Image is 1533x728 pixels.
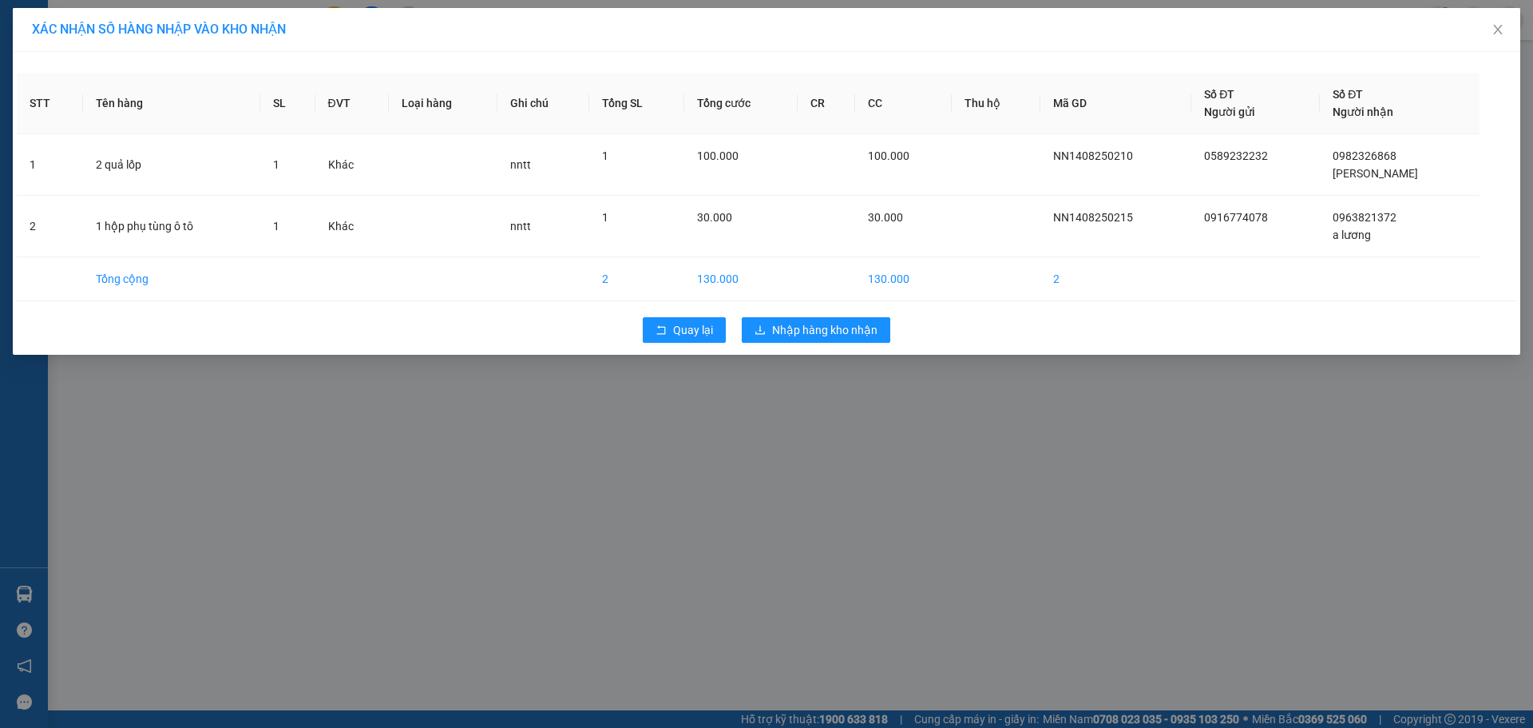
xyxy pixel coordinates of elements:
span: 30.000 [868,211,903,224]
span: nntt [510,158,531,171]
span: a lương [1333,229,1371,241]
span: Số ĐT [1333,88,1363,101]
th: CR [798,73,855,134]
td: 2 quả lốp [83,134,259,196]
th: Tổng SL [589,73,684,134]
td: Tổng cộng [83,257,259,301]
span: XÁC NHẬN SỐ HÀNG NHẬP VÀO KHO NHẬN [32,22,286,37]
th: Mã GD [1040,73,1192,134]
span: NN1408250215 [1053,211,1133,224]
th: CC [855,73,952,134]
span: rollback [656,324,667,337]
button: rollbackQuay lại [643,317,726,343]
span: Quay lại [673,321,713,339]
span: 100.000 [868,149,909,162]
span: [PERSON_NAME] [1333,167,1418,180]
span: close [1491,23,1504,36]
td: Khác [315,134,389,196]
span: 1 [602,211,608,224]
th: Thu hộ [952,73,1040,134]
td: 1 [17,134,83,196]
span: NN1408250210 [1053,149,1133,162]
th: STT [17,73,83,134]
span: 0916774078 [1204,211,1268,224]
span: 0982326868 [1333,149,1396,162]
td: 1 hộp phụ tùng ô tô [83,196,259,257]
th: Loại hàng [389,73,498,134]
th: ĐVT [315,73,389,134]
button: downloadNhập hàng kho nhận [742,317,890,343]
th: Tên hàng [83,73,259,134]
span: Nhập hàng kho nhận [772,321,877,339]
span: Người nhận [1333,105,1393,118]
span: 1 [273,158,279,171]
td: 2 [17,196,83,257]
td: Khác [315,196,389,257]
span: 1 [602,149,608,162]
button: Close [1476,8,1520,53]
td: 2 [589,257,684,301]
td: 130.000 [684,257,798,301]
th: Ghi chú [497,73,589,134]
span: download [755,324,766,337]
span: 100.000 [697,149,739,162]
span: 0589232232 [1204,149,1268,162]
span: Người gửi [1204,105,1255,118]
th: Tổng cước [684,73,798,134]
td: 130.000 [855,257,952,301]
span: 30.000 [697,211,732,224]
span: Số ĐT [1204,88,1234,101]
td: 2 [1040,257,1192,301]
span: nntt [510,220,531,233]
th: SL [260,73,315,134]
span: 1 [273,220,279,233]
span: 0963821372 [1333,211,1396,224]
